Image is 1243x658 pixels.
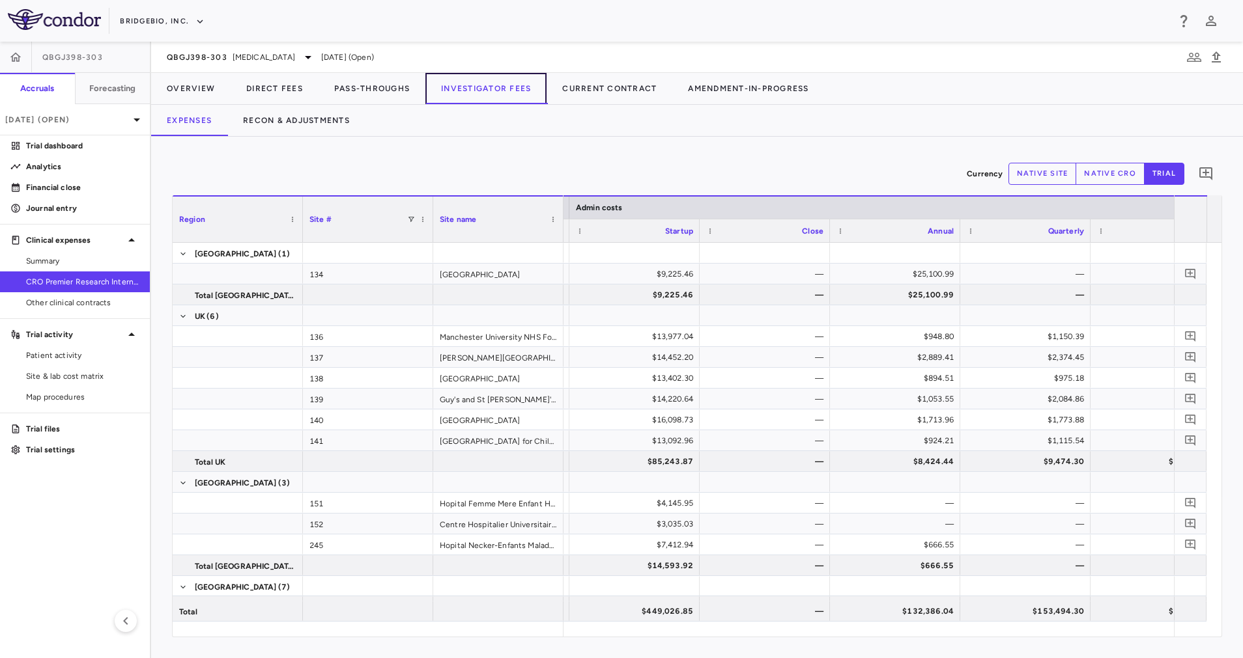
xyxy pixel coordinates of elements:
button: Add comment [1182,348,1199,366]
span: Region [179,215,205,224]
div: $13,092.96 [581,430,693,451]
div: $2,152.15 [1102,389,1214,409]
div: — [972,514,1084,534]
div: $1,773.88 [972,409,1084,430]
div: $4,145.95 [581,493,693,514]
span: (7) [278,577,290,597]
div: $16,098.73 [581,409,693,430]
div: $9,225.46 [581,284,693,305]
button: Expenses [151,105,227,136]
div: — [711,389,823,409]
div: $14,593.92 [581,555,693,576]
div: $19,257.95 [1102,601,1214,622]
div: Centre Hospitalier Universitaire (CHU) de [GEOGRAPHIC_DATA] - [GEOGRAPHIC_DATA] [433,514,564,534]
div: 140 [303,409,433,430]
div: — [711,555,823,576]
div: — [711,368,823,389]
button: Current Contract [547,73,672,104]
div: $975.18 [972,368,1084,389]
svg: Add comment [1184,517,1197,530]
div: $7,412.94 [581,534,693,555]
div: — [972,493,1084,514]
svg: Add comment [1184,372,1197,384]
div: — [711,284,823,305]
p: Analytics [26,161,139,172]
button: Add comment [1182,536,1199,553]
span: Startup [665,226,693,236]
div: 139 [303,389,433,409]
div: — [1102,264,1214,284]
svg: Add comment [1184,267,1197,280]
button: Add comment [1182,327,1199,345]
button: Add comment [1182,369,1199,387]
div: 136 [303,326,433,346]
div: — [972,264,1084,284]
div: — [711,451,823,472]
svg: Add comment [1184,330,1197,342]
span: Patient activity [26,350,139,361]
button: Amendment-In-Progress [672,73,824,104]
div: $132,386.04 [842,601,954,622]
div: $14,220.64 [581,389,693,409]
svg: Add comment [1184,392,1197,405]
button: Overview [151,73,231,104]
button: native site [1008,163,1077,185]
div: $8,424.44 [842,451,954,472]
div: [GEOGRAPHIC_DATA] [433,368,564,388]
div: — [1102,555,1214,576]
div: 151 [303,493,433,513]
span: Close [802,226,823,236]
div: $153,494.30 [972,601,1084,622]
p: Journal entry [26,202,139,214]
button: trial [1144,163,1184,185]
span: (3) [278,473,290,493]
div: $3,035.03 [581,514,693,534]
div: 138 [303,368,433,388]
div: $25,100.99 [842,264,954,284]
div: — [711,430,823,451]
p: Trial settings [26,444,139,456]
div: — [842,514,954,534]
div: — [842,493,954,514]
div: — [711,601,823,622]
button: Pass-Throughs [319,73,425,104]
p: Clinical expenses [26,234,124,246]
div: [GEOGRAPHIC_DATA] [433,409,564,430]
div: $12,367.72 [1102,451,1214,472]
div: — [1102,514,1214,534]
p: Currency [967,168,1003,180]
div: $9,474.30 [972,451,1084,472]
span: (1) [278,243,290,264]
button: Investigator Fees [425,73,547,104]
div: $13,402.30 [581,368,693,389]
div: Hopital Necker-Enfants Malades [433,534,564,555]
div: $85,243.87 [581,451,693,472]
span: Map procedures [26,391,139,403]
div: $666.55 [842,555,954,576]
div: — [1102,534,1214,555]
div: $894.51 [842,368,954,389]
svg: Add comment [1184,351,1197,363]
button: Add comment [1195,163,1217,185]
div: — [711,514,823,534]
div: — [972,284,1084,305]
div: [GEOGRAPHIC_DATA] for Children (BRHC) [433,430,564,450]
div: $2,072.45 [1102,409,1214,430]
div: — [711,326,823,347]
div: $13,977.04 [581,326,693,347]
div: Hopital Femme Mere Enfant HCL [433,493,564,513]
p: Financial close [26,182,139,193]
span: UK [195,306,205,327]
span: Total USA [195,597,231,618]
span: Quarterly [1048,226,1084,236]
div: — [711,409,823,430]
span: [GEOGRAPHIC_DATA] [195,577,277,597]
button: Add comment [1182,432,1199,449]
div: $2,497.35 [1102,347,1214,368]
h6: Forecasting [89,83,136,94]
svg: Add comment [1198,166,1214,182]
div: $666.55 [842,534,954,555]
div: $813.24 [1102,368,1214,389]
svg: Add comment [1184,497,1197,509]
span: CRO Premier Research International LLC [26,276,139,288]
